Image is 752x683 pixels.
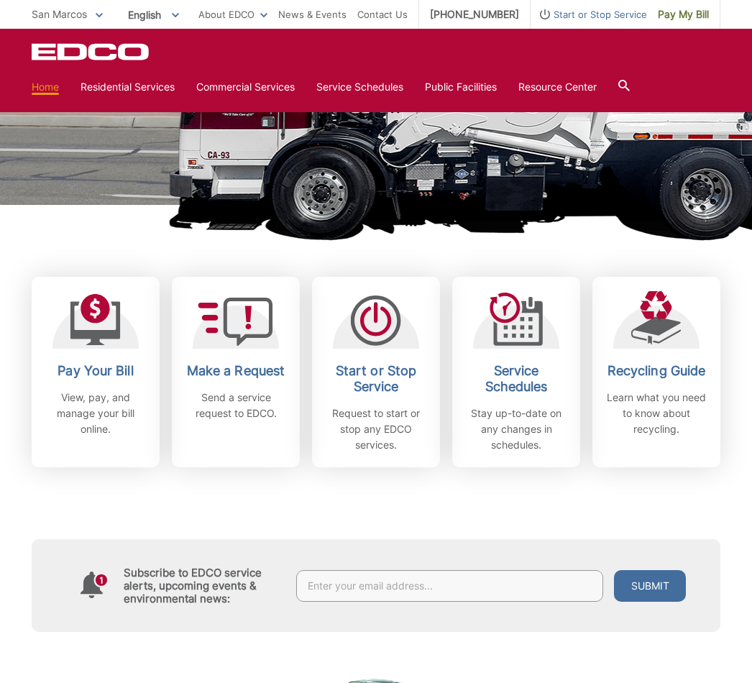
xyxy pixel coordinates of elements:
p: Stay up-to-date on any changes in schedules. [463,405,569,453]
a: Service Schedules [316,79,403,95]
input: Enter your email address... [296,570,603,602]
h2: Start or Stop Service [323,363,429,395]
span: Pay My Bill [658,6,709,22]
h4: Subscribe to EDCO service alerts, upcoming events & environmental news: [124,567,282,605]
span: English [117,3,190,27]
a: Resource Center [518,79,597,95]
a: About EDCO [198,6,267,22]
a: Recycling Guide Learn what you need to know about recycling. [592,277,720,467]
h2: Service Schedules [463,363,569,395]
a: Contact Us [357,6,408,22]
p: Request to start or stop any EDCO services. [323,405,429,453]
a: Service Schedules Stay up-to-date on any changes in schedules. [452,277,580,467]
a: Pay Your Bill View, pay, and manage your bill online. [32,277,160,467]
a: Public Facilities [425,79,497,95]
a: Commercial Services [196,79,295,95]
p: View, pay, and manage your bill online. [42,390,149,437]
a: Residential Services [81,79,175,95]
a: Home [32,79,59,95]
h2: Pay Your Bill [42,363,149,379]
p: Learn what you need to know about recycling. [603,390,710,437]
a: EDCD logo. Return to the homepage. [32,43,151,60]
button: Submit [614,570,686,602]
h2: Recycling Guide [603,363,710,379]
a: News & Events [278,6,347,22]
a: Make a Request Send a service request to EDCO. [172,277,300,467]
p: Send a service request to EDCO. [183,390,289,421]
span: San Marcos [32,8,87,20]
h2: Make a Request [183,363,289,379]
